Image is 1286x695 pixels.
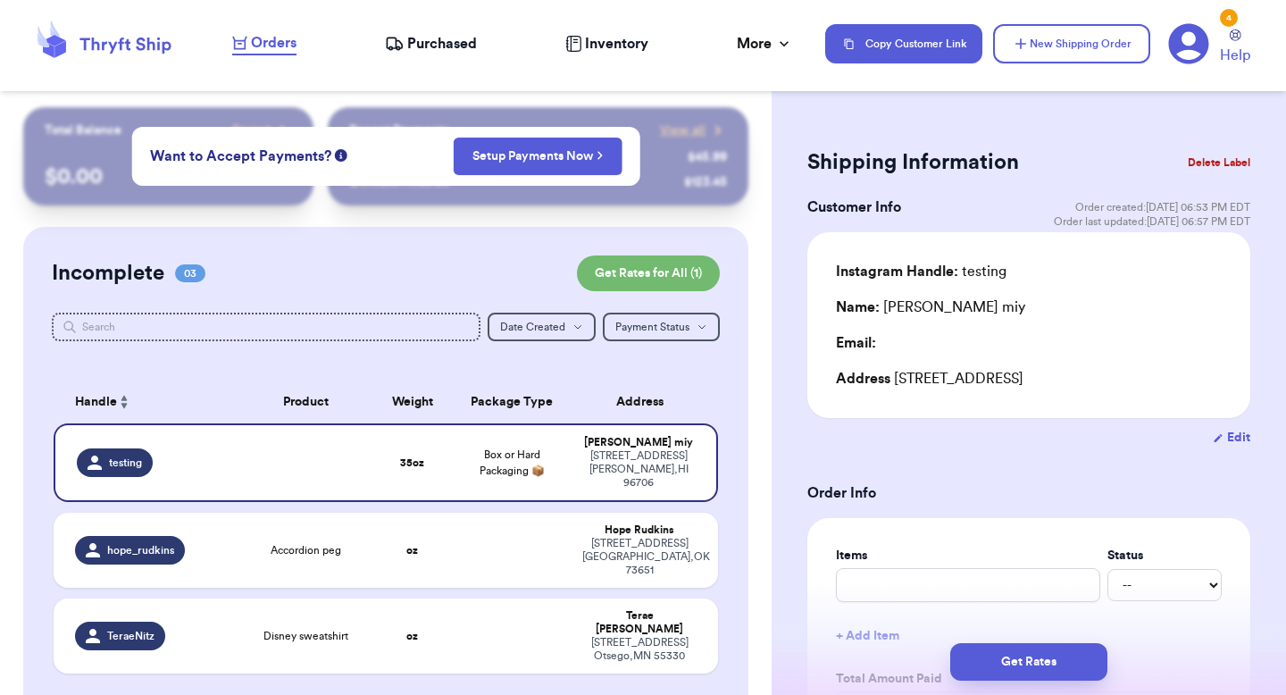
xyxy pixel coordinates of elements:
button: Payment Status [603,313,720,341]
span: 03 [175,264,205,282]
div: Hope Rudkins [582,523,697,537]
th: Address [572,381,718,423]
th: Package Type [452,381,572,423]
button: Get Rates [950,643,1107,681]
button: + Add Item [829,616,1229,656]
th: Product [239,381,372,423]
div: [STREET_ADDRESS] [PERSON_NAME] , HI 96706 [582,449,695,490]
a: Setup Payments Now [472,147,604,165]
span: Date Created [500,322,565,332]
div: [STREET_ADDRESS] [836,368,1222,389]
button: Sort ascending [117,391,131,413]
span: Purchased [407,33,477,54]
span: Instagram Handle: [836,264,958,279]
div: $ 123.45 [684,173,727,191]
strong: 35 oz [400,457,424,468]
a: Payout [232,121,292,139]
h3: Order Info [807,482,1250,504]
span: Order last updated: [DATE] 06:57 PM EDT [1054,214,1250,229]
span: Order created: [DATE] 06:53 PM EDT [1075,200,1250,214]
button: Setup Payments Now [454,138,622,175]
div: [PERSON_NAME] miy [836,297,1025,318]
h2: Shipping Information [807,148,1019,177]
h2: Incomplete [52,259,164,288]
button: Get Rates for All (1) [577,255,720,291]
p: $ 0.00 [45,163,292,191]
div: [PERSON_NAME] miy [582,436,695,449]
a: View all [660,121,727,139]
div: Terae [PERSON_NAME] [582,609,697,636]
div: $ 45.99 [688,148,727,166]
input: Search [52,313,480,341]
span: View all [660,121,706,139]
a: Purchased [385,33,477,54]
span: Payment Status [615,322,689,332]
span: Accordion peg [271,543,341,557]
strong: oz [406,631,418,641]
span: Help [1220,45,1250,66]
span: Payout [232,121,271,139]
span: Handle [75,393,117,412]
button: Date Created [488,313,596,341]
div: testing [836,261,1006,282]
span: Inventory [585,33,648,54]
div: [STREET_ADDRESS] [GEOGRAPHIC_DATA] , OK 73651 [582,537,697,577]
a: Orders [232,32,296,55]
h3: Customer Info [807,197,901,218]
button: Copy Customer Link [825,24,982,63]
a: Inventory [565,33,648,54]
span: TeraeNitz [107,629,154,643]
button: Edit [1213,429,1250,447]
label: Status [1107,547,1222,565]
button: Delete Label [1181,143,1257,182]
strong: oz [406,545,418,556]
span: Name: [836,300,880,314]
p: Total Balance [45,121,121,139]
span: Address [836,372,890,386]
div: 4 [1220,9,1238,27]
span: Orders [251,32,296,54]
span: Want to Accept Payments? [150,146,331,167]
span: Disney sweatshirt [263,629,348,643]
label: Items [836,547,1100,565]
p: Recent Payments [349,121,448,139]
a: 4 [1168,23,1209,64]
button: New Shipping Order [993,24,1150,63]
span: hope_rudkins [107,543,174,557]
a: Help [1220,29,1250,66]
div: More [737,33,793,54]
span: testing [109,456,142,470]
span: Email: [836,336,876,350]
div: [STREET_ADDRESS] Otsego , MN 55330 [582,636,697,663]
span: Box or Hard Packaging 📦 [480,449,545,476]
th: Weight [372,381,452,423]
